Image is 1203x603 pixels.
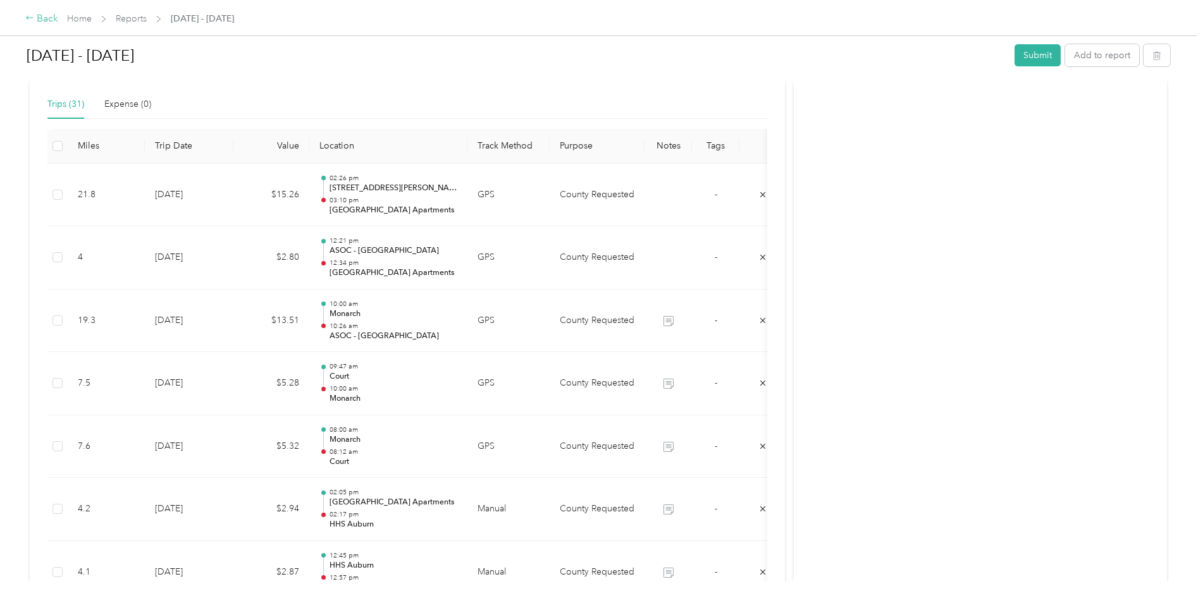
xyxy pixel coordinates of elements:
[550,129,645,164] th: Purpose
[330,331,457,342] p: ASOC - [GEOGRAPHIC_DATA]
[330,362,457,371] p: 09:47 am
[467,129,550,164] th: Track Method
[233,478,309,541] td: $2.94
[330,371,457,382] p: Court
[233,226,309,289] td: $2.80
[467,289,550,353] td: GPS
[1015,44,1061,66] button: Submit
[550,352,645,415] td: County Requested
[233,352,309,415] td: $5.28
[467,226,550,289] td: GPS
[330,393,457,405] p: Monarch
[550,478,645,541] td: County Requested
[330,384,457,393] p: 10:00 am
[330,425,457,434] p: 08:00 am
[467,478,550,541] td: Manual
[330,322,457,331] p: 10:26 am
[467,164,550,227] td: GPS
[715,315,717,326] span: -
[309,129,467,164] th: Location
[715,252,717,262] span: -
[330,519,457,530] p: HHS Auburn
[330,205,457,216] p: [GEOGRAPHIC_DATA] Apartments
[68,478,145,541] td: 4.2
[715,377,717,388] span: -
[715,566,717,577] span: -
[145,352,233,415] td: [DATE]
[68,226,145,289] td: 4
[25,11,58,27] div: Back
[233,129,309,164] th: Value
[68,289,145,353] td: 19.3
[550,164,645,227] td: County Requested
[715,441,717,451] span: -
[467,415,550,478] td: GPS
[330,174,457,183] p: 02:26 pm
[145,164,233,227] td: [DATE]
[171,12,234,25] span: [DATE] - [DATE]
[330,183,457,194] p: [STREET_ADDRESS][PERSON_NAME][PERSON_NAME]
[550,415,645,478] td: County Requested
[330,448,457,456] p: 08:12 am
[550,289,645,353] td: County Requested
[467,352,550,415] td: GPS
[550,226,645,289] td: County Requested
[330,510,457,519] p: 02:17 pm
[330,560,457,571] p: HHS Auburn
[330,259,457,267] p: 12:34 pm
[1065,44,1139,66] button: Add to report
[330,196,457,205] p: 03:10 pm
[67,13,92,24] a: Home
[692,129,739,164] th: Tags
[68,352,145,415] td: 7.5
[233,289,309,353] td: $13.51
[330,497,457,508] p: [GEOGRAPHIC_DATA] Apartments
[145,289,233,353] td: [DATE]
[330,236,457,245] p: 12:21 pm
[145,415,233,478] td: [DATE]
[715,503,717,514] span: -
[330,245,457,257] p: ASOC - [GEOGRAPHIC_DATA]
[330,573,457,582] p: 12:57 pm
[104,97,151,111] div: Expense (0)
[330,300,457,308] p: 10:00 am
[47,97,84,111] div: Trips (31)
[330,551,457,560] p: 12:45 pm
[645,129,692,164] th: Notes
[233,415,309,478] td: $5.32
[330,267,457,279] p: [GEOGRAPHIC_DATA] Apartments
[715,189,717,200] span: -
[330,488,457,497] p: 02:05 pm
[330,308,457,320] p: Monarch
[68,164,145,227] td: 21.8
[1132,532,1203,603] iframe: Everlance-gr Chat Button Frame
[27,40,1006,71] h1: Sep 20 - Oct 3, 2025
[116,13,147,24] a: Reports
[68,129,145,164] th: Miles
[68,415,145,478] td: 7.6
[145,129,233,164] th: Trip Date
[330,434,457,446] p: Monarch
[145,226,233,289] td: [DATE]
[233,164,309,227] td: $15.26
[330,456,457,468] p: Court
[145,478,233,541] td: [DATE]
